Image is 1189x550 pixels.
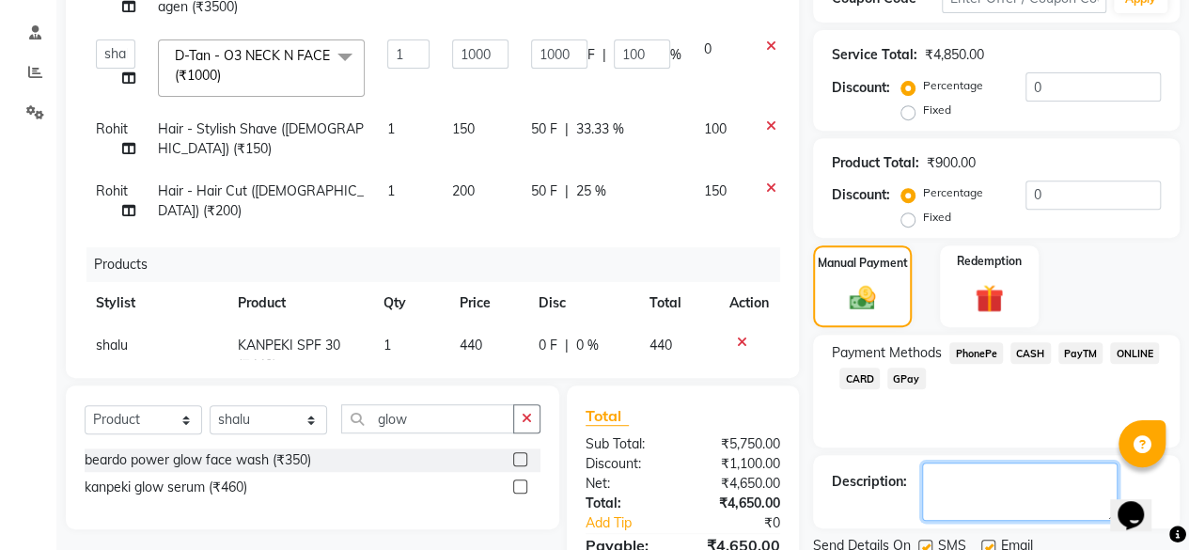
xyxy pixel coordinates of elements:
[383,337,390,354] span: 1
[927,153,976,173] div: ₹900.00
[539,336,557,355] span: 0 F
[1010,342,1051,364] span: CASH
[387,120,395,137] span: 1
[1058,342,1103,364] span: PayTM
[452,120,475,137] span: 150
[527,282,639,324] th: Disc
[682,494,794,513] div: ₹4,650.00
[923,184,983,201] label: Percentage
[602,45,606,65] span: |
[576,181,606,201] span: 25 %
[571,454,683,474] div: Discount:
[96,182,128,199] span: Rohit
[565,181,569,201] span: |
[839,368,880,389] span: CARD
[227,282,371,324] th: Product
[576,336,599,355] span: 0 %
[158,120,364,157] span: Hair - Stylish Shave ([DEMOGRAPHIC_DATA]) (₹150)
[531,119,557,139] span: 50 F
[832,78,890,98] div: Discount:
[571,474,683,494] div: Net:
[96,337,128,354] span: shalu
[670,45,681,65] span: %
[841,283,884,313] img: _cash.svg
[85,282,227,324] th: Stylist
[923,77,983,94] label: Percentage
[638,282,718,324] th: Total
[704,120,727,137] span: 100
[571,513,701,533] a: Add Tip
[923,209,951,226] label: Fixed
[818,255,908,272] label: Manual Payment
[571,434,683,454] div: Sub Total:
[86,247,794,282] div: Products
[957,253,1022,270] label: Redemption
[701,513,794,533] div: ₹0
[1110,342,1159,364] span: ONLINE
[832,45,917,65] div: Service Total:
[238,337,340,373] span: KANPEKI SPF 30 (₹440)
[887,368,926,389] span: GPay
[452,182,475,199] span: 200
[459,337,481,354] span: 440
[682,434,794,454] div: ₹5,750.00
[832,153,919,173] div: Product Total:
[85,478,247,497] div: kanpeki glow serum (₹460)
[586,406,629,426] span: Total
[565,336,569,355] span: |
[565,119,569,139] span: |
[682,474,794,494] div: ₹4,650.00
[718,282,780,324] th: Action
[925,45,984,65] div: ₹4,850.00
[341,404,514,433] input: Search or Scan
[704,40,712,57] span: 0
[387,182,395,199] span: 1
[571,494,683,513] div: Total:
[832,472,907,492] div: Description:
[371,282,447,324] th: Qty
[96,120,128,137] span: Rohit
[587,45,595,65] span: F
[158,182,364,219] span: Hair - Hair Cut ([DEMOGRAPHIC_DATA]) (₹200)
[85,450,311,470] div: beardo power glow face wash (₹350)
[704,182,727,199] span: 150
[175,47,330,84] span: D-Tan - O3 NECK N FACE (₹1000)
[531,181,557,201] span: 50 F
[923,102,951,118] label: Fixed
[447,282,526,324] th: Price
[966,281,1012,316] img: _gift.svg
[221,67,229,84] a: x
[649,337,672,354] span: 440
[576,119,624,139] span: 33.33 %
[682,454,794,474] div: ₹1,100.00
[1110,475,1170,531] iframe: chat widget
[949,342,1003,364] span: PhonePe
[832,343,942,363] span: Payment Methods
[832,185,890,205] div: Discount:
